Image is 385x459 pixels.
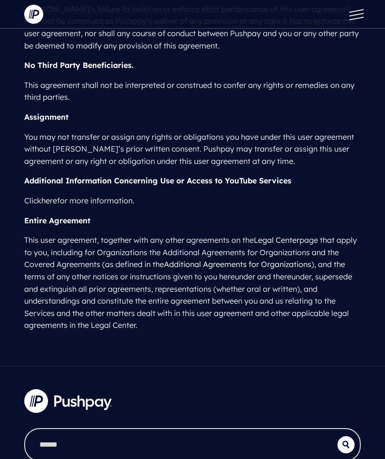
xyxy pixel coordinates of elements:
[24,191,361,211] p: Click for more information.
[24,176,291,185] strong: Additional Information Concerning Use or Access to YouTube Services
[24,127,361,172] p: You may not transfer or assign any rights or obligations you have under this user agreement witho...
[24,216,90,225] b: Entire Agreement
[254,235,299,245] a: Legal Center
[24,112,68,122] b: Assignment
[164,259,311,269] a: Additional Agreements for Organizations
[24,230,361,335] p: This user agreement, together with any other agreements on the page that apply to you, including ...
[41,196,57,205] a: here
[24,60,134,70] b: No Third Party Beneficiaries.
[24,76,361,107] p: This agreement shall not be interpreted or construed to confer any rights or remedies on any thir...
